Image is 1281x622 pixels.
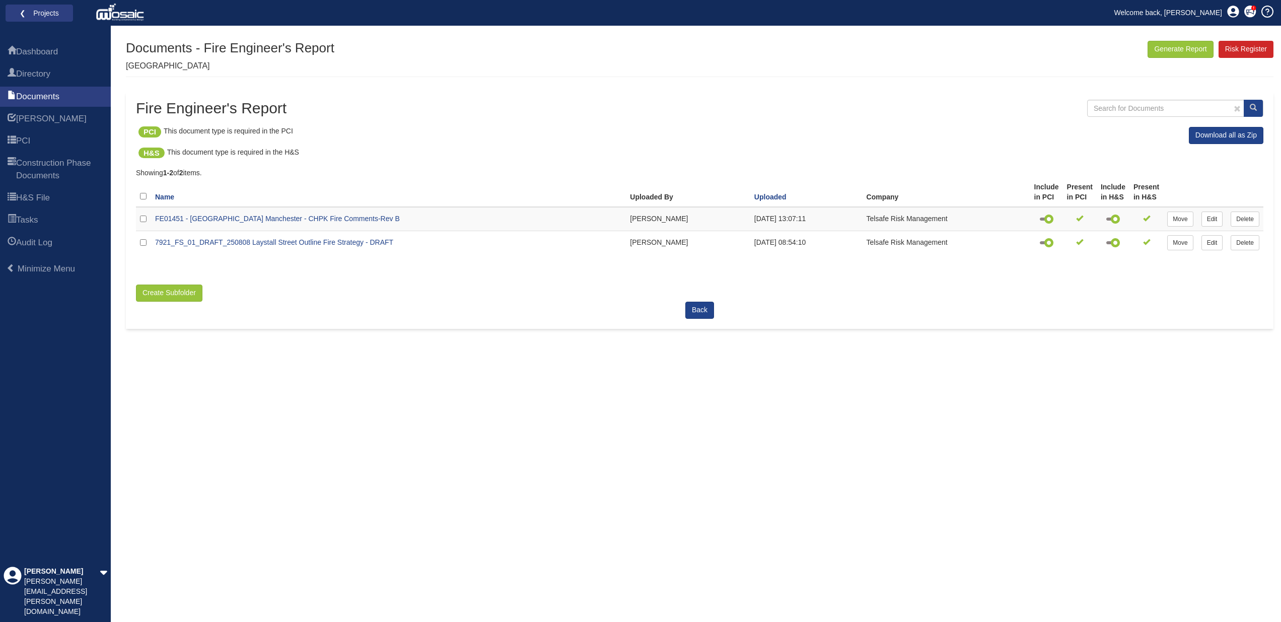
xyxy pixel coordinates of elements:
[1063,178,1097,207] th: Present in PCI
[1129,178,1163,207] th: Present in H&S
[16,135,30,147] span: PCI
[863,207,1030,231] td: Telsafe Risk Management
[179,169,183,177] b: 2
[1148,41,1213,58] button: Generate Report
[16,91,59,103] span: Documents
[1030,178,1063,207] th: Include in PCI
[1228,102,1243,115] a: Clear
[8,135,16,148] span: PCI
[136,100,299,116] h2: Fire Engineer's Report
[163,169,173,177] b: 1-2
[155,193,174,201] a: Name
[8,237,16,249] span: Audit Log
[8,46,16,58] span: Dashboard
[8,91,16,103] span: Documents
[16,68,50,80] span: Directory
[1087,100,1263,117] input: Search for Documents
[4,567,22,617] div: Profile
[8,215,16,227] span: Tasks
[626,178,750,207] th: Uploaded By
[96,3,147,23] img: logo_white.png
[1244,100,1263,117] button: Search
[1201,235,1223,250] a: Edit
[12,7,66,20] a: ❮ Projects
[685,302,714,319] a: Back
[1231,212,1259,227] a: Delete
[8,113,16,125] span: HARI
[126,60,334,72] p: [GEOGRAPHIC_DATA]
[164,126,293,137] p: This document type is required in the PCI
[1097,178,1129,207] th: Include in H&S
[1231,235,1259,250] a: Delete
[1238,577,1273,614] iframe: Chat
[1189,127,1263,144] a: Download all as Zip
[626,231,750,255] td: [PERSON_NAME]
[24,567,100,577] div: [PERSON_NAME]
[16,192,50,204] span: H&S File
[167,148,299,158] p: This document type is required in the H&S
[750,207,863,231] td: [DATE] 13:07:11
[16,46,58,58] span: Dashboard
[750,231,863,255] td: [DATE] 08:54:10
[126,41,334,55] h1: Documents - Fire Engineer's Report
[16,157,103,182] span: Construction Phase Documents
[1107,5,1230,20] a: Welcome back, [PERSON_NAME]
[626,207,750,231] td: [PERSON_NAME]
[1167,212,1193,227] a: Move
[136,168,1263,178] div: Showing of items.
[144,148,160,158] p: H&S
[144,126,156,137] p: PCI
[863,231,1030,255] td: Telsafe Risk Management
[8,158,16,182] span: Construction Phase Documents
[16,113,87,125] span: HARI
[863,178,1030,207] th: Company
[1167,235,1193,250] a: Move
[1219,41,1273,58] a: Risk Register
[1201,212,1223,227] a: Edit
[136,285,202,302] button: Create Subfolder
[7,264,15,272] span: Minimize Menu
[8,192,16,204] span: H&S File
[16,237,52,249] span: Audit Log
[8,68,16,81] span: Directory
[24,577,100,617] div: [PERSON_NAME][EMAIL_ADDRESS][PERSON_NAME][DOMAIN_NAME]
[754,193,787,201] a: Uploaded
[155,215,400,223] a: FE01451 - [GEOGRAPHIC_DATA] Manchester - CHPK Fire Comments-Rev B
[155,238,393,246] a: 7921_FS_01_DRAFT_250808 Laystall Street Outline Fire Strategy - DRAFT
[16,214,38,226] span: Tasks
[18,264,75,273] span: Minimize Menu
